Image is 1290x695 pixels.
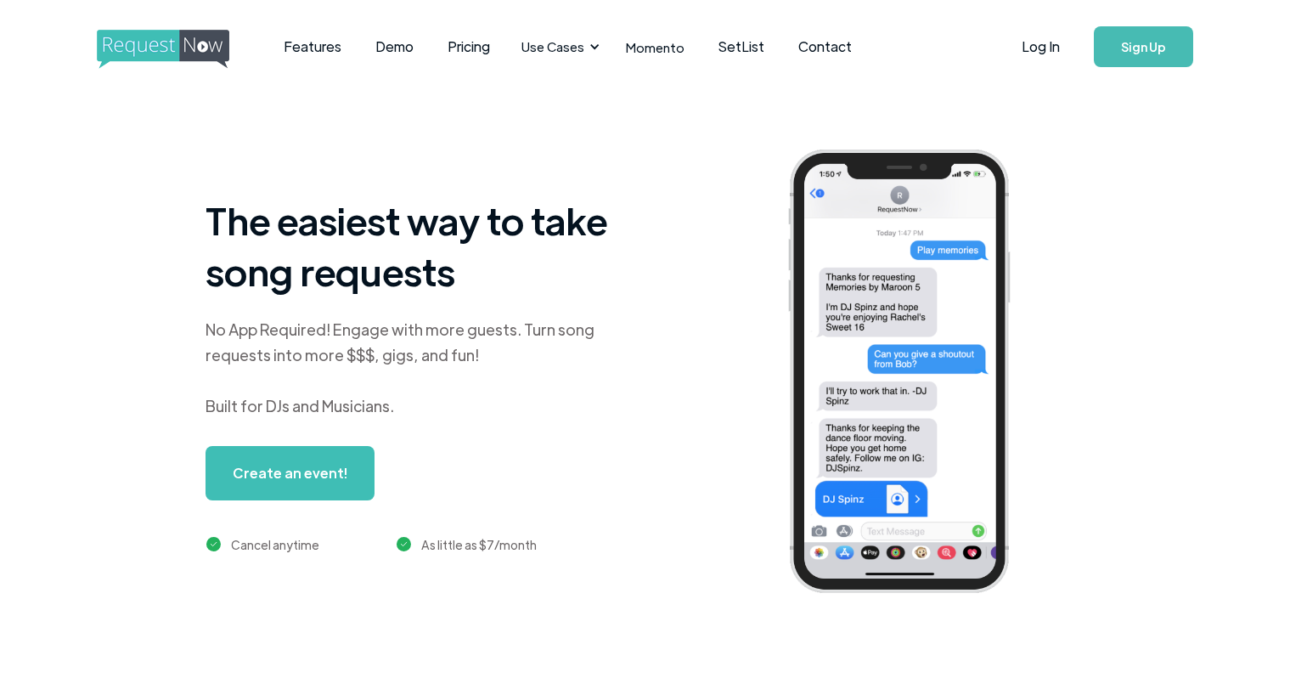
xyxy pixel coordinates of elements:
[206,537,221,551] img: green checkmark
[397,537,411,551] img: green checkmark
[609,22,701,72] a: Momento
[97,30,224,64] a: home
[267,20,358,73] a: Features
[1094,26,1193,67] a: Sign Up
[231,534,319,555] div: Cancel anytime
[781,20,869,73] a: Contact
[769,138,1056,611] img: iphone screenshot
[206,195,630,297] h1: The easiest way to take song requests
[206,446,375,500] a: Create an event!
[511,20,605,73] div: Use Cases
[421,534,537,555] div: As little as $7/month
[701,20,781,73] a: SetList
[206,317,630,419] div: No App Required! Engage with more guests. Turn song requests into more $$$, gigs, and fun! Built ...
[1005,17,1077,76] a: Log In
[358,20,431,73] a: Demo
[431,20,507,73] a: Pricing
[97,30,261,69] img: requestnow logo
[521,37,584,56] div: Use Cases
